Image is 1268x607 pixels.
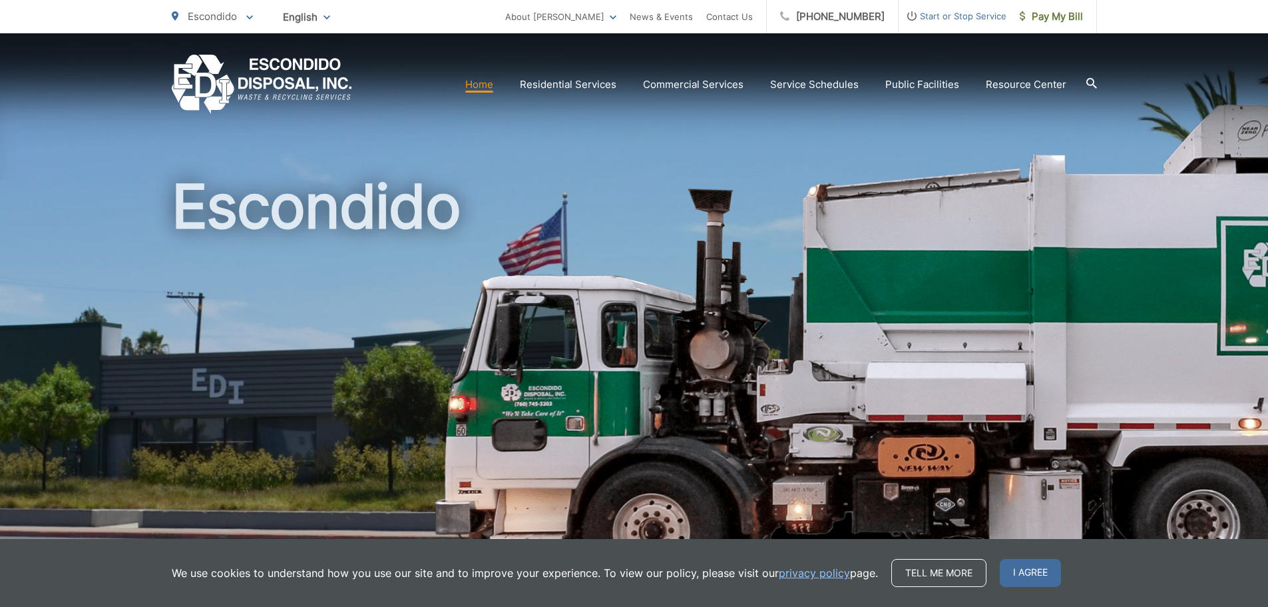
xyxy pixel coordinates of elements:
[986,77,1066,93] a: Resource Center
[273,5,340,29] span: English
[465,77,493,93] a: Home
[172,55,352,114] a: EDCD logo. Return to the homepage.
[630,9,693,25] a: News & Events
[1000,559,1061,587] span: I agree
[505,9,616,25] a: About [PERSON_NAME]
[770,77,859,93] a: Service Schedules
[172,565,878,581] p: We use cookies to understand how you use our site and to improve your experience. To view our pol...
[643,77,743,93] a: Commercial Services
[706,9,753,25] a: Contact Us
[779,565,850,581] a: privacy policy
[172,173,1097,595] h1: Escondido
[520,77,616,93] a: Residential Services
[885,77,959,93] a: Public Facilities
[188,10,237,23] span: Escondido
[891,559,986,587] a: Tell me more
[1020,9,1083,25] span: Pay My Bill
